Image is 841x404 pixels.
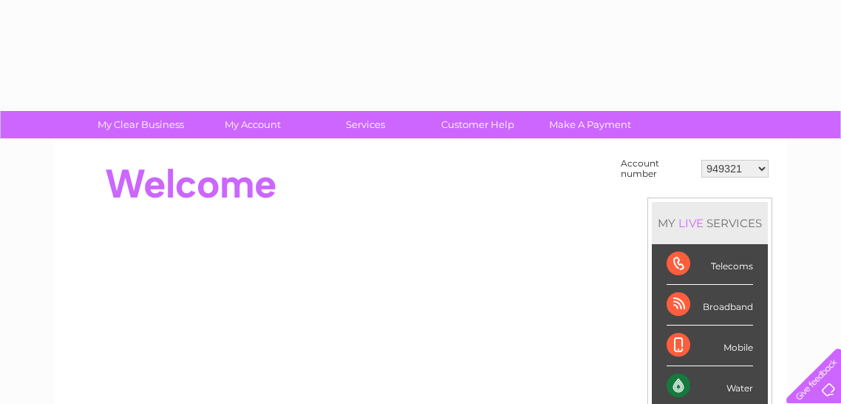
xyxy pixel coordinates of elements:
a: Make A Payment [529,111,651,138]
a: My Account [192,111,314,138]
div: Telecoms [667,244,753,285]
td: Account number [617,155,698,183]
a: Customer Help [417,111,539,138]
div: LIVE [675,216,706,230]
a: Services [304,111,426,138]
div: Mobile [667,326,753,366]
a: My Clear Business [80,111,202,138]
div: Broadband [667,285,753,326]
div: MY SERVICES [652,202,768,244]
